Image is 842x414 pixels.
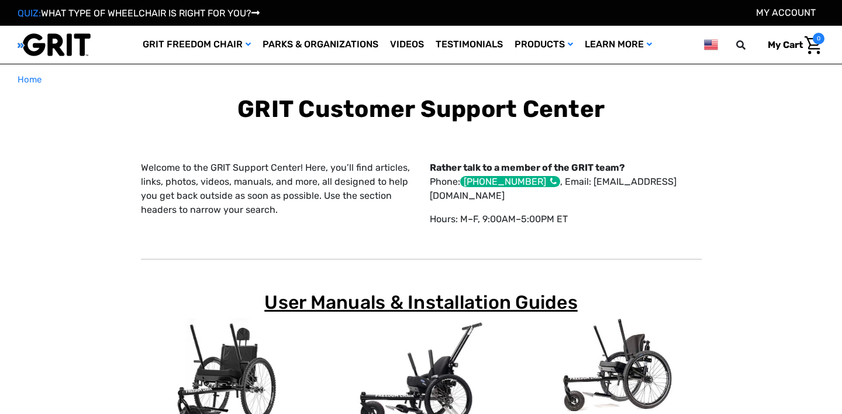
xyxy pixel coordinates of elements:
[18,8,41,19] span: QUIZ:
[509,26,579,64] a: Products
[137,26,257,64] a: GRIT Freedom Chair
[18,73,824,87] nav: Breadcrumb
[264,291,578,313] span: User Manuals & Installation Guides
[430,161,702,203] p: Phone: , Email: [EMAIL_ADDRESS][DOMAIN_NAME]
[460,176,560,187] div: [PHONE_NUMBER]
[18,73,42,87] a: Home
[768,39,803,50] span: My Cart
[805,36,822,54] img: Cart
[759,33,824,57] a: Cart with 0 items
[430,26,509,64] a: Testimonials
[579,26,658,64] a: Learn More
[704,37,718,52] img: us.png
[237,95,605,123] b: GRIT Customer Support Center
[18,8,260,19] a: QUIZ:WHAT TYPE OF WHEELCHAIR IS RIGHT FOR YOU?
[756,7,816,18] a: Account
[430,162,625,173] strong: Rather talk to a member of the GRIT team?
[18,33,91,57] img: GRIT All-Terrain Wheelchair and Mobility Equipment
[430,212,702,226] p: Hours: M–F, 9:00AM–5:00PM ET
[813,33,824,44] span: 0
[257,26,384,64] a: Parks & Organizations
[384,26,430,64] a: Videos
[18,74,42,85] span: Home
[741,33,759,57] input: Search
[141,161,413,217] p: Welcome to the GRIT Support Center! Here, you’ll find articles, links, photos, videos, manuals, a...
